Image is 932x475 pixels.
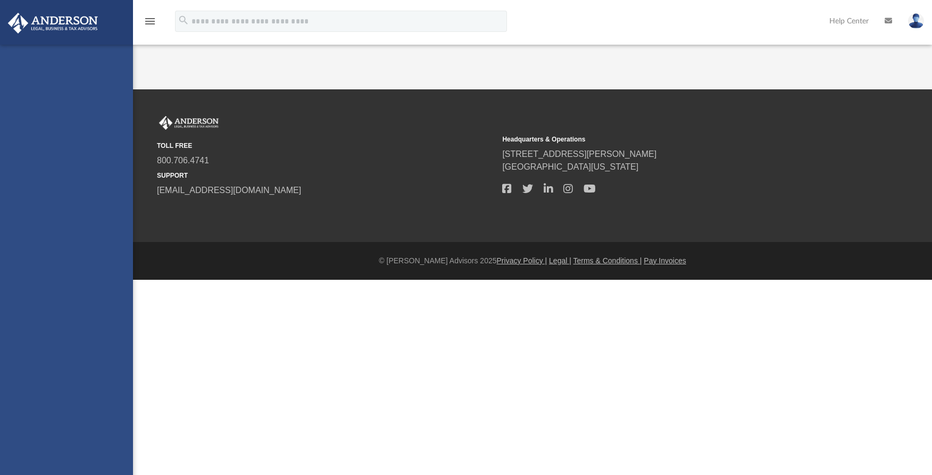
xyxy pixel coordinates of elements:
[157,186,301,195] a: [EMAIL_ADDRESS][DOMAIN_NAME]
[133,255,932,266] div: © [PERSON_NAME] Advisors 2025
[502,135,840,144] small: Headquarters & Operations
[573,256,642,265] a: Terms & Conditions |
[908,13,924,29] img: User Pic
[644,256,686,265] a: Pay Invoices
[157,116,221,130] img: Anderson Advisors Platinum Portal
[502,149,656,159] a: [STREET_ADDRESS][PERSON_NAME]
[157,141,495,151] small: TOLL FREE
[178,14,189,26] i: search
[157,156,209,165] a: 800.706.4741
[144,15,156,28] i: menu
[502,162,638,171] a: [GEOGRAPHIC_DATA][US_STATE]
[497,256,547,265] a: Privacy Policy |
[549,256,571,265] a: Legal |
[144,20,156,28] a: menu
[157,171,495,180] small: SUPPORT
[5,13,101,34] img: Anderson Advisors Platinum Portal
